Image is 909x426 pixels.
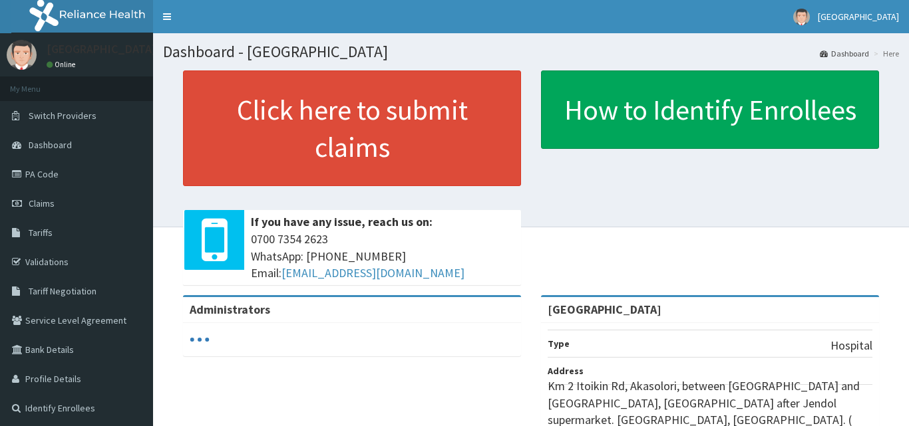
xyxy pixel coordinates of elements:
span: [GEOGRAPHIC_DATA] [818,11,899,23]
span: Dashboard [29,139,72,151]
b: Administrators [190,302,270,317]
b: Address [548,365,584,377]
b: Type [548,338,570,350]
a: Click here to submit claims [183,70,521,186]
a: Online [47,60,79,69]
p: Hospital [830,337,872,354]
b: If you have any issue, reach us on: [251,214,433,229]
svg: audio-loading [190,330,210,350]
img: User Image [793,9,810,25]
strong: [GEOGRAPHIC_DATA] [548,302,661,317]
span: Claims [29,197,55,209]
img: User Image [7,40,37,70]
p: [GEOGRAPHIC_DATA] [47,43,156,55]
li: Here [870,48,899,59]
h1: Dashboard - [GEOGRAPHIC_DATA] [163,43,899,60]
span: Tariff Negotiation [29,285,96,297]
a: Dashboard [820,48,869,59]
a: [EMAIL_ADDRESS][DOMAIN_NAME] [281,265,464,280]
span: Tariffs [29,227,53,239]
span: 0700 7354 2623 WhatsApp: [PHONE_NUMBER] Email: [251,231,514,282]
span: Switch Providers [29,110,96,122]
a: How to Identify Enrollees [541,70,879,149]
